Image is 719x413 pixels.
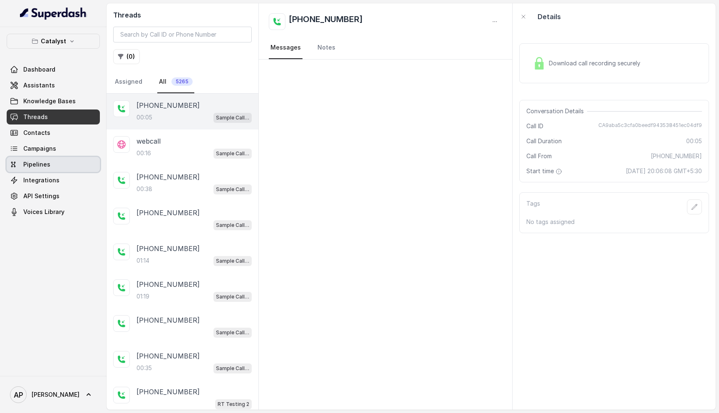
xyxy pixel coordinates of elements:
[136,136,161,146] p: webcall
[7,173,100,188] a: Integrations
[289,13,363,30] h2: [PHONE_NUMBER]
[23,192,60,200] span: API Settings
[23,208,64,216] span: Voices Library
[651,152,702,160] span: [PHONE_NUMBER]
[7,157,100,172] a: Pipelines
[7,78,100,93] a: Assistants
[23,129,50,137] span: Contacts
[526,199,540,214] p: Tags
[23,81,55,90] span: Assistants
[14,391,23,399] text: AP
[526,107,587,115] span: Conversation Details
[113,49,140,64] button: (0)
[526,152,552,160] span: Call From
[269,37,302,59] a: Messages
[316,37,337,59] a: Notes
[7,62,100,77] a: Dashboard
[136,244,200,254] p: [PHONE_NUMBER]
[113,10,252,20] h2: Threads
[136,172,200,182] p: [PHONE_NUMBER]
[23,176,60,184] span: Integrations
[7,204,100,219] a: Voices Library
[136,256,149,265] p: 01:14
[526,167,564,175] span: Start time
[7,34,100,49] button: Catalyst
[218,400,249,408] p: RT Testing 2
[136,292,149,301] p: 01:19
[23,160,50,169] span: Pipelines
[686,137,702,145] span: 00:05
[136,113,152,122] p: 00:05
[216,364,249,373] p: Sample Call Assistant
[113,27,252,42] input: Search by Call ID or Phone Number
[136,315,200,325] p: [PHONE_NUMBER]
[526,122,543,130] span: Call ID
[113,71,144,93] a: Assigned
[216,114,249,122] p: Sample Call Assistant
[20,7,87,20] img: light.svg
[7,383,100,406] a: [PERSON_NAME]
[216,221,249,229] p: Sample Call Assistant
[23,144,56,153] span: Campaigns
[7,94,100,109] a: Knowledge Bases
[136,364,152,372] p: 00:35
[136,387,200,397] p: [PHONE_NUMBER]
[41,36,66,46] p: Catalyst
[533,57,545,70] img: Lock Icon
[7,189,100,204] a: API Settings
[216,257,249,265] p: Sample Call Assistant
[269,37,502,59] nav: Tabs
[32,391,79,399] span: [PERSON_NAME]
[549,59,644,67] span: Download call recording securely
[7,109,100,124] a: Threads
[136,351,200,361] p: [PHONE_NUMBER]
[216,185,249,194] p: Sample Call Assistant
[23,65,55,74] span: Dashboard
[136,208,200,218] p: [PHONE_NUMBER]
[136,185,152,193] p: 00:38
[113,71,252,93] nav: Tabs
[526,137,562,145] span: Call Duration
[171,77,193,86] span: 5265
[7,141,100,156] a: Campaigns
[136,279,200,289] p: [PHONE_NUMBER]
[23,113,48,121] span: Threads
[626,167,702,175] span: [DATE] 20:06:08 GMT+5:30
[216,149,249,158] p: Sample Call Assistant
[216,293,249,301] p: Sample Call Assistant
[538,12,561,22] p: Details
[136,100,200,110] p: [PHONE_NUMBER]
[23,97,76,105] span: Knowledge Bases
[136,149,151,157] p: 00:16
[598,122,702,130] span: CA9aba5c3cfa0beedf943538451ec04df9
[526,218,702,226] p: No tags assigned
[157,71,194,93] a: All5265
[7,125,100,140] a: Contacts
[216,328,249,337] p: Sample Call Assistant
